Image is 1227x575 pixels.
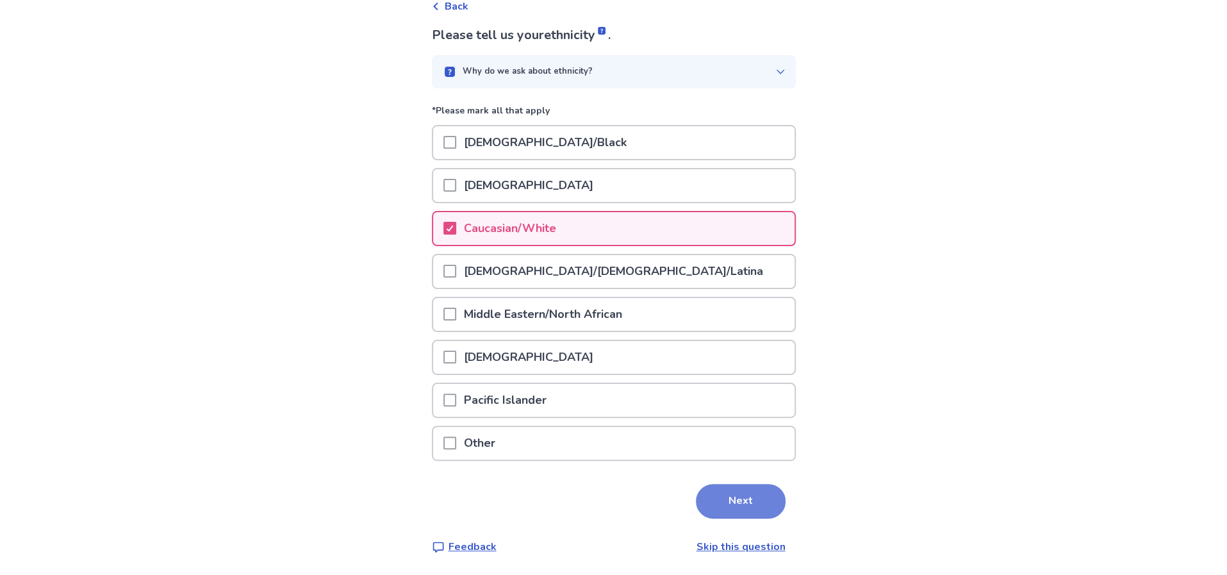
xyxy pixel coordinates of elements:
p: [DEMOGRAPHIC_DATA] [456,341,601,374]
p: Please tell us your . [432,26,796,45]
p: Why do we ask about ethnicity? [463,65,593,78]
p: [DEMOGRAPHIC_DATA]/[DEMOGRAPHIC_DATA]/Latina [456,255,771,288]
p: Caucasian/White [456,212,564,245]
p: Pacific Islander [456,384,554,417]
p: Other [456,427,503,460]
p: Feedback [449,539,497,554]
p: Middle Eastern/North African [456,298,630,331]
span: ethnicity [544,26,608,44]
a: Feedback [432,539,497,554]
p: [DEMOGRAPHIC_DATA] [456,169,601,202]
button: Next [696,484,786,519]
a: Skip this question [696,540,786,554]
p: [DEMOGRAPHIC_DATA]/Black [456,126,634,159]
p: *Please mark all that apply [432,104,796,125]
